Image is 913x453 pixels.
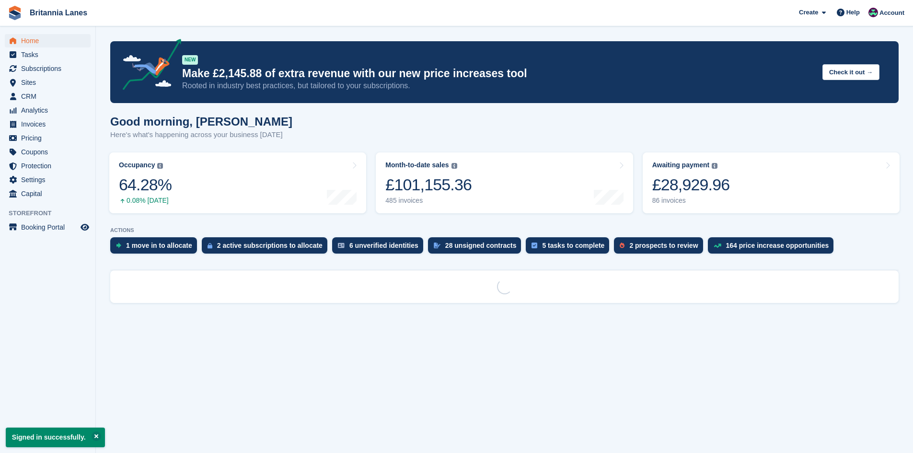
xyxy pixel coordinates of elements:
p: Make £2,145.88 of extra revenue with our new price increases tool [182,67,815,81]
span: Protection [21,159,79,173]
span: Subscriptions [21,62,79,75]
span: Booking Portal [21,221,79,234]
a: menu [5,48,91,61]
a: menu [5,145,91,159]
img: move_ins_to_allocate_icon-fdf77a2bb77ea45bf5b3d319d69a93e2d87916cf1d5bf7949dd705db3b84f3ca.svg [116,243,121,248]
p: ACTIONS [110,227,899,233]
span: Create [799,8,818,17]
div: 5 tasks to complete [542,242,604,249]
a: menu [5,131,91,145]
p: Signed in successfully. [6,428,105,447]
a: 164 price increase opportunities [708,237,839,258]
span: Tasks [21,48,79,61]
img: contract_signature_icon-13c848040528278c33f63329250d36e43548de30e8caae1d1a13099fd9432cc5.svg [434,243,440,248]
a: menu [5,221,91,234]
p: Rooted in industry best practices, but tailored to your subscriptions. [182,81,815,91]
div: Awaiting payment [652,161,710,169]
a: Month-to-date sales £101,155.36 485 invoices [376,152,633,213]
div: 1 move in to allocate [126,242,192,249]
div: 28 unsigned contracts [445,242,517,249]
span: Settings [21,173,79,186]
span: Capital [21,187,79,200]
button: Check it out → [822,64,879,80]
a: menu [5,76,91,89]
img: Kirsty Miles [868,8,878,17]
span: Pricing [21,131,79,145]
span: Storefront [9,209,95,218]
span: Sites [21,76,79,89]
a: 6 unverified identities [332,237,428,258]
a: Britannia Lanes [26,5,91,21]
img: verify_identity-adf6edd0f0f0b5bbfe63781bf79b02c33cf7c696d77639b501bdc392416b5a36.svg [338,243,345,248]
span: Invoices [21,117,79,131]
span: Account [879,8,904,18]
a: 28 unsigned contracts [428,237,526,258]
a: menu [5,173,91,186]
img: stora-icon-8386f47178a22dfd0bd8f6a31ec36ba5ce8667c1dd55bd0f319d3a0aa187defe.svg [8,6,22,20]
span: Help [846,8,860,17]
div: NEW [182,55,198,65]
div: 0.08% [DATE] [119,197,172,205]
a: menu [5,159,91,173]
a: menu [5,187,91,200]
a: menu [5,117,91,131]
a: 1 move in to allocate [110,237,202,258]
div: £28,929.96 [652,175,730,195]
a: Occupancy 64.28% 0.08% [DATE] [109,152,366,213]
div: 86 invoices [652,197,730,205]
img: prospect-51fa495bee0391a8d652442698ab0144808aea92771e9ea1ae160a38d050c398.svg [620,243,624,248]
img: price_increase_opportunities-93ffe204e8149a01c8c9dc8f82e8f89637d9d84a8eef4429ea346261dce0b2c0.svg [714,244,721,248]
div: £101,155.36 [385,175,472,195]
div: Month-to-date sales [385,161,449,169]
img: price-adjustments-announcement-icon-8257ccfd72463d97f412b2fc003d46551f7dbcb40ab6d574587a9cd5c0d94... [115,39,182,93]
a: menu [5,104,91,117]
a: menu [5,34,91,47]
img: icon-info-grey-7440780725fd019a000dd9b08b2336e03edf1995a4989e88bcd33f0948082b44.svg [451,163,457,169]
a: 2 prospects to review [614,237,707,258]
a: menu [5,90,91,103]
div: Occupancy [119,161,155,169]
a: menu [5,62,91,75]
img: icon-info-grey-7440780725fd019a000dd9b08b2336e03edf1995a4989e88bcd33f0948082b44.svg [157,163,163,169]
img: task-75834270c22a3079a89374b754ae025e5fb1db73e45f91037f5363f120a921f8.svg [532,243,537,248]
div: 485 invoices [385,197,472,205]
div: 2 active subscriptions to allocate [217,242,323,249]
div: 64.28% [119,175,172,195]
p: Here's what's happening across your business [DATE] [110,129,292,140]
h1: Good morning, [PERSON_NAME] [110,115,292,128]
img: icon-info-grey-7440780725fd019a000dd9b08b2336e03edf1995a4989e88bcd33f0948082b44.svg [712,163,717,169]
span: Coupons [21,145,79,159]
a: Awaiting payment £28,929.96 86 invoices [643,152,900,213]
div: 2 prospects to review [629,242,698,249]
span: CRM [21,90,79,103]
a: 2 active subscriptions to allocate [202,237,332,258]
div: 164 price increase opportunities [726,242,829,249]
a: 5 tasks to complete [526,237,614,258]
img: active_subscription_to_allocate_icon-d502201f5373d7db506a760aba3b589e785aa758c864c3986d89f69b8ff3... [208,243,212,249]
div: 6 unverified identities [349,242,418,249]
span: Analytics [21,104,79,117]
span: Home [21,34,79,47]
a: Preview store [79,221,91,233]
